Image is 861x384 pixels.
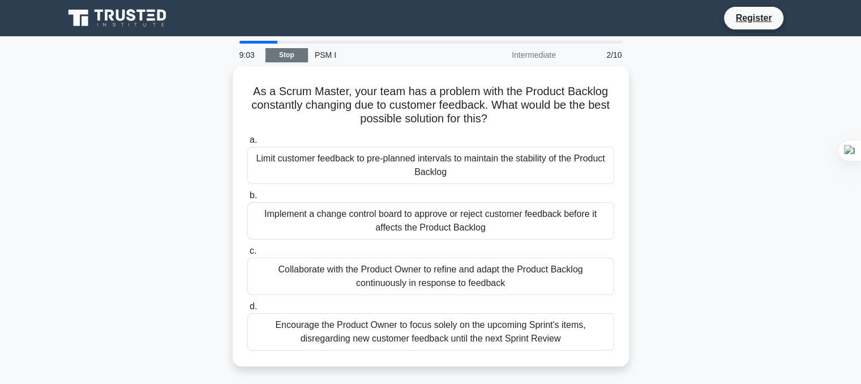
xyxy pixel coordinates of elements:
[464,44,563,66] div: Intermediate
[250,301,257,311] span: d.
[250,190,257,200] span: b.
[250,135,257,144] span: a.
[233,44,265,66] div: 9:03
[247,202,614,240] div: Implement a change control board to approve or reject customer feedback before it affects the Pro...
[250,246,256,255] span: c.
[247,147,614,184] div: Limit customer feedback to pre-planned intervals to maintain the stability of the Product Backlog
[247,313,614,351] div: Encourage the Product Owner to focus solely on the upcoming Sprint's items, disregarding new cust...
[265,48,308,62] a: Stop
[308,44,464,66] div: PSM I
[246,84,615,126] h5: As a Scrum Master, your team has a problem with the Product Backlog constantly changing due to cu...
[247,258,614,295] div: Collaborate with the Product Owner to refine and adapt the Product Backlog continuously in respon...
[563,44,629,66] div: 2/10
[729,11,778,25] a: Register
